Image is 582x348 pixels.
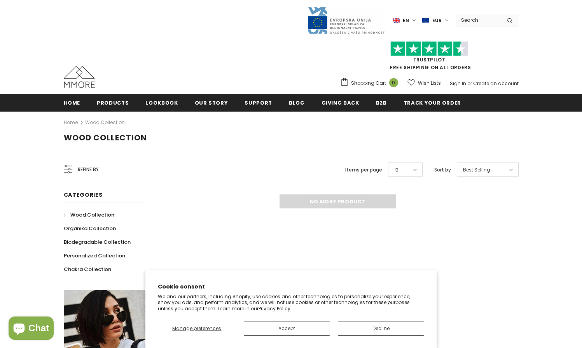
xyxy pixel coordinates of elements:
[245,94,272,111] a: support
[64,266,111,273] span: Chakra Collection
[64,132,147,143] span: Wood Collection
[64,208,114,222] a: Wood Collection
[64,262,111,276] a: Chakra Collection
[145,99,178,107] span: Lookbook
[245,99,272,107] span: support
[390,41,468,56] img: Trust Pilot Stars
[389,78,398,87] span: 0
[467,80,472,87] span: or
[351,79,386,87] span: Shopping Cart
[64,238,131,246] span: Biodegradable Collection
[85,119,125,126] a: Wood Collection
[64,249,125,262] a: Personalized Collection
[145,94,178,111] a: Lookbook
[64,94,80,111] a: Home
[307,6,385,35] img: Javni Razpis
[322,94,359,111] a: Giving back
[307,17,385,23] a: Javni Razpis
[404,94,461,111] a: Track your order
[394,166,398,174] span: 12
[158,294,424,312] p: We and our partners, including Shopify, use cookies and other technologies to personalize your ex...
[64,66,95,88] img: MMORE Cases
[158,283,424,291] h2: Cookie consent
[376,94,387,111] a: B2B
[64,252,125,259] span: Personalized Collection
[432,17,442,24] span: EUR
[64,222,116,235] a: Organika Collection
[195,94,228,111] a: Our Story
[244,322,330,336] button: Accept
[418,79,441,87] span: Wish Lists
[78,165,99,174] span: Refine by
[64,191,103,199] span: Categories
[463,166,490,174] span: Best Selling
[456,14,501,26] input: Search Site
[6,317,56,342] inbox-online-store-chat: Shopify online store chat
[450,80,466,87] a: Sign In
[158,322,236,336] button: Manage preferences
[64,235,131,249] a: Biodegradable Collection
[97,99,129,107] span: Products
[413,56,446,63] a: Trustpilot
[64,99,80,107] span: Home
[289,94,305,111] a: Blog
[473,80,519,87] a: Create an account
[403,17,409,24] span: en
[340,77,402,89] a: Shopping Cart 0
[393,17,400,24] img: i-lang-1.png
[340,45,519,71] span: FREE SHIPPING ON ALL ORDERS
[70,211,114,219] span: Wood Collection
[407,76,441,90] a: Wish Lists
[345,166,382,174] label: Items per page
[376,99,387,107] span: B2B
[64,225,116,232] span: Organika Collection
[322,99,359,107] span: Giving back
[97,94,129,111] a: Products
[434,166,451,174] label: Sort by
[404,99,461,107] span: Track your order
[338,322,424,336] button: Decline
[259,305,290,312] a: Privacy Policy
[172,325,221,332] span: Manage preferences
[289,99,305,107] span: Blog
[64,118,78,127] a: Home
[195,99,228,107] span: Our Story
